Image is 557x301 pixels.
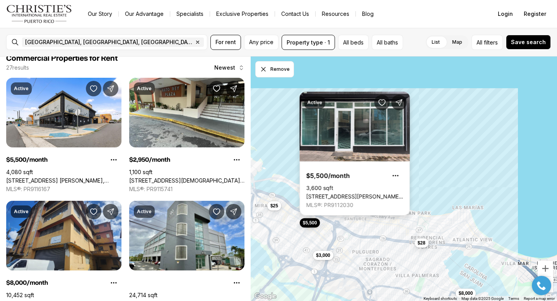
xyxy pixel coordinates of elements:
[511,39,546,45] span: Save search
[519,6,551,22] button: Register
[14,86,29,92] p: Active
[498,11,513,17] span: Login
[6,65,29,71] p: 27 results
[119,9,170,19] a: Our Advantage
[226,204,241,219] button: Share Property
[129,177,244,184] a: 200 JESUS T PINEIRO AVENUE, SAN JUAN PR, 00918
[425,35,446,49] label: List
[214,65,235,71] span: Newest
[388,168,403,183] button: Property options
[103,81,118,96] button: Share Property
[472,35,503,50] button: Allfilters
[14,209,29,215] p: Active
[459,290,473,296] span: $8,000
[446,35,468,49] label: Map
[484,38,498,46] span: filters
[267,201,281,210] button: $25
[303,219,317,226] span: $5,500
[255,61,294,77] button: Dismiss drawing
[300,218,320,227] button: $5,500
[418,240,425,246] span: $28
[308,99,322,106] p: Active
[249,39,273,45] span: Any price
[461,296,504,301] span: Map data ©2025 Google
[86,204,101,219] button: Save Property: 2328 CALLE BLANCA REXACH #1
[374,95,390,110] button: Save Property: 1103 S PONCE DE LEON AVE S #5
[415,238,429,248] button: $28
[506,35,551,50] button: Save search
[82,9,118,19] a: Our Story
[493,6,518,22] button: Login
[477,38,482,46] span: All
[270,203,278,209] span: $25
[209,81,224,96] button: Save Property: 200 JESUS T PINEIRO AVENUE
[538,261,553,276] button: Zoom in
[275,9,315,19] button: Contact Us
[229,152,244,168] button: Property options
[313,250,333,260] button: $3,000
[282,35,335,50] button: Property type · 1
[210,35,241,50] button: For rent
[106,152,121,168] button: Property options
[316,252,330,258] span: $3,000
[316,9,355,19] a: Resources
[209,204,224,219] button: Save Property: 34 CARR 20
[210,9,275,19] a: Exclusive Properties
[524,11,546,17] span: Register
[391,95,407,110] button: Share Property
[103,204,118,219] button: Share Property
[338,35,369,50] button: All beds
[86,81,101,96] button: Save Property: 1271 AVE. AMERICO MIRANDA
[524,296,555,301] a: Report a map error
[229,275,244,291] button: Property options
[306,193,403,200] a: 1103 S PONCE DE LEON AVE S #5, SAN JUAN PR, 00907
[244,35,278,50] button: Any price
[372,35,403,50] button: All baths
[137,86,152,92] p: Active
[137,209,152,215] p: Active
[6,5,72,23] img: logo
[226,81,241,96] button: Share Property
[106,275,121,291] button: Property options
[215,39,236,45] span: For rent
[170,9,210,19] a: Specialists
[210,60,249,75] button: Newest
[25,39,193,45] span: [GEOGRAPHIC_DATA], [GEOGRAPHIC_DATA], [GEOGRAPHIC_DATA]
[6,177,121,184] a: 1271 AVE. AMERICO MIRANDA, SAN JUAN PR, 00925
[356,9,380,19] a: Blog
[456,288,476,298] button: $8,000
[508,296,519,301] a: Terms (opens in new tab)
